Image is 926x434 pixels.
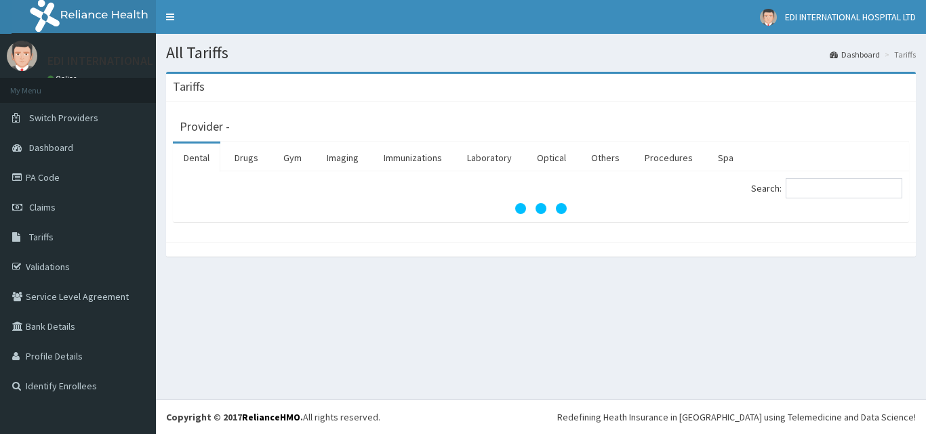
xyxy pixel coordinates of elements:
[156,399,926,434] footer: All rights reserved.
[242,411,300,423] a: RelianceHMO
[760,9,777,26] img: User Image
[456,144,523,172] a: Laboratory
[7,41,37,71] img: User Image
[707,144,744,172] a: Spa
[785,11,916,23] span: EDI INTERNATIONAL HOSPITAL LTD
[47,74,80,83] a: Online
[166,411,303,423] strong: Copyright © 2017 .
[29,142,73,154] span: Dashboard
[557,410,916,424] div: Redefining Heath Insurance in [GEOGRAPHIC_DATA] using Telemedicine and Data Science!
[316,144,369,172] a: Imaging
[786,178,902,198] input: Search:
[526,144,577,172] a: Optical
[751,178,902,198] label: Search:
[180,121,230,133] h3: Provider -
[881,49,916,60] li: Tariffs
[514,181,568,236] svg: audio-loading
[173,81,205,93] h3: Tariffs
[166,44,916,62] h1: All Tariffs
[373,144,453,172] a: Immunizations
[224,144,269,172] a: Drugs
[29,201,56,213] span: Claims
[580,144,630,172] a: Others
[47,55,231,67] p: EDI INTERNATIONAL HOSPITAL LTD
[634,144,704,172] a: Procedures
[830,49,880,60] a: Dashboard
[29,112,98,124] span: Switch Providers
[29,231,54,243] span: Tariffs
[273,144,313,172] a: Gym
[173,144,220,172] a: Dental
